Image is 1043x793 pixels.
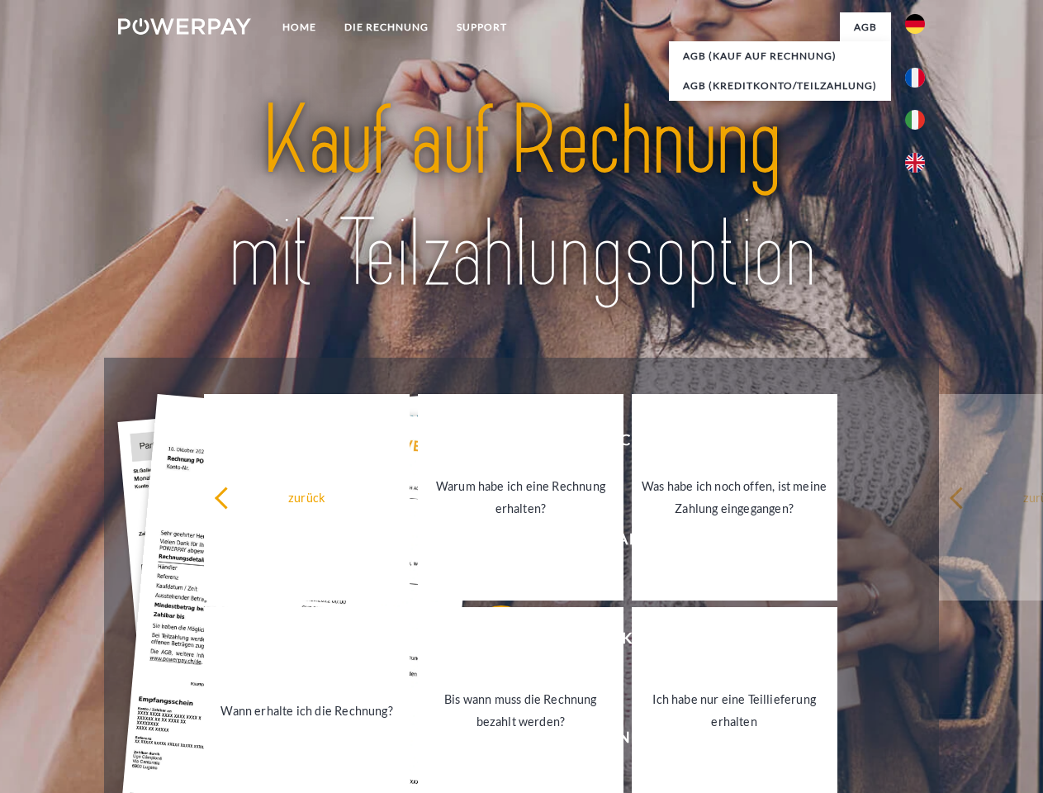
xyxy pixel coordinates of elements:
[214,699,400,721] div: Wann erhalte ich die Rechnung?
[632,394,837,601] a: Was habe ich noch offen, ist meine Zahlung eingegangen?
[905,14,925,34] img: de
[642,475,827,520] div: Was habe ich noch offen, ist meine Zahlung eingegangen?
[642,688,827,733] div: Ich habe nur eine Teillieferung erhalten
[905,153,925,173] img: en
[330,12,443,42] a: DIE RECHNUNG
[428,475,614,520] div: Warum habe ich eine Rechnung erhalten?
[669,71,891,101] a: AGB (Kreditkonto/Teilzahlung)
[214,486,400,508] div: zurück
[428,688,614,733] div: Bis wann muss die Rechnung bezahlt werden?
[118,18,251,35] img: logo-powerpay-white.svg
[158,79,885,316] img: title-powerpay_de.svg
[905,110,925,130] img: it
[268,12,330,42] a: Home
[443,12,521,42] a: SUPPORT
[669,41,891,71] a: AGB (Kauf auf Rechnung)
[905,68,925,88] img: fr
[840,12,891,42] a: agb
